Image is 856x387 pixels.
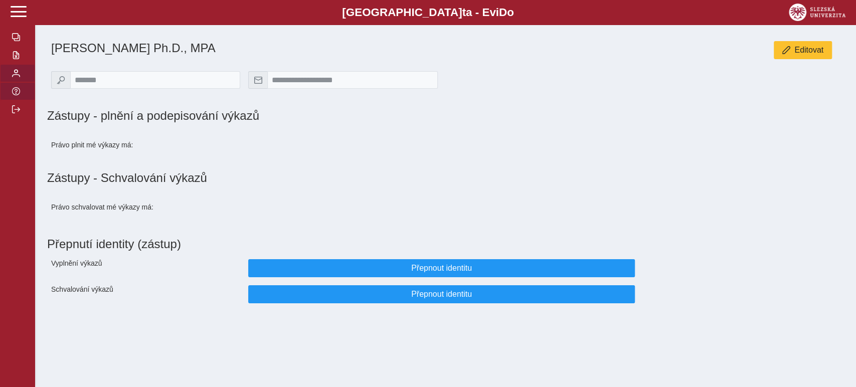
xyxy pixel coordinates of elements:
b: [GEOGRAPHIC_DATA] a - Evi [30,6,826,19]
span: o [507,6,514,19]
span: t [462,6,465,19]
button: Editovat [774,41,832,59]
h1: [PERSON_NAME] Ph.D., MPA [51,41,569,55]
h1: Zástupy - Schvalování výkazů [47,171,844,185]
div: Vyplnění výkazů [47,255,244,281]
h1: Přepnutí identity (zástup) [47,233,836,255]
div: Právo schvalovat mé výkazy má: [47,193,244,221]
div: Právo plnit mé výkazy má: [47,131,244,159]
span: Přepnout identitu [257,264,626,273]
span: Přepnout identitu [257,290,626,299]
span: Editovat [794,46,823,55]
div: Schvalování výkazů [47,281,244,307]
h1: Zástupy - plnění a podepisování výkazů [47,109,569,123]
button: Přepnout identitu [248,285,635,303]
span: D [499,6,507,19]
img: logo_web_su.png [789,4,845,21]
button: Přepnout identitu [248,259,635,277]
